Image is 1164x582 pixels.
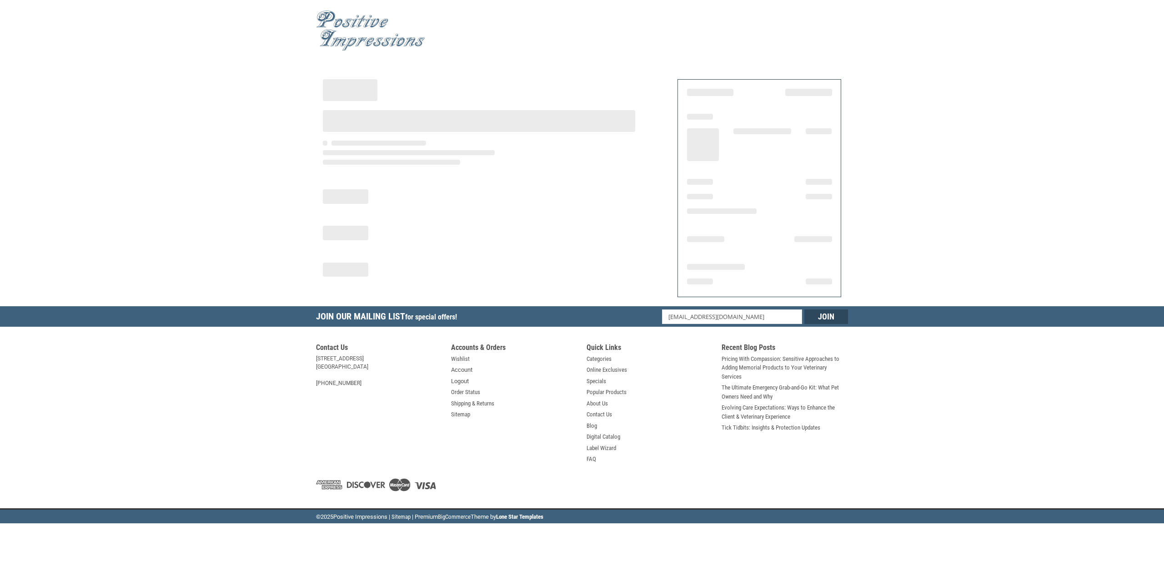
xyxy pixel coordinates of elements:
[722,383,848,401] a: The Ultimate Emergency Grab-and-Go Kit: What Pet Owners Need and Why
[451,410,470,419] a: Sitemap
[587,421,597,430] a: Blog
[321,513,333,520] span: 2025
[451,343,577,354] h5: Accounts & Orders
[587,343,713,354] h5: Quick Links
[587,388,627,397] a: Popular Products
[316,343,442,354] h5: Contact Us
[722,343,848,354] h5: Recent Blog Posts
[722,354,848,381] a: Pricing With Compassion: Sensitive Approaches to Adding Memorial Products to Your Veterinary Serv...
[587,365,627,375] a: Online Exclusives
[587,377,606,386] a: Specials
[587,455,596,464] a: FAQ
[587,444,616,453] a: Label Wizard
[587,432,620,441] a: Digital Catalog
[389,513,411,520] a: | Sitemap
[316,354,442,387] address: [STREET_ADDRESS] [GEOGRAPHIC_DATA] [PHONE_NUMBER]
[451,377,469,386] a: Logout
[451,365,472,375] a: Account
[316,513,387,520] span: © Positive Impressions
[722,403,848,421] a: Evolving Care Expectations: Ways to Enhance the Client & Veterinary Experience
[451,354,470,364] a: Wishlist
[451,399,494,408] a: Shipping & Returns
[316,10,425,51] img: Positive Impressions
[804,309,848,324] input: Join
[587,410,612,419] a: Contact Us
[722,423,820,432] a: Tick Tidbits: Insights & Protection Updates
[587,354,612,364] a: Categories
[438,513,471,520] a: BigCommerce
[412,512,543,524] li: | Premium Theme by
[496,513,543,520] a: Lone Star Templates
[587,399,608,408] a: About Us
[316,306,462,329] h5: Join Our Mailing List
[451,388,480,397] a: Order Status
[662,309,803,324] input: Email
[405,313,457,321] span: for special offers!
